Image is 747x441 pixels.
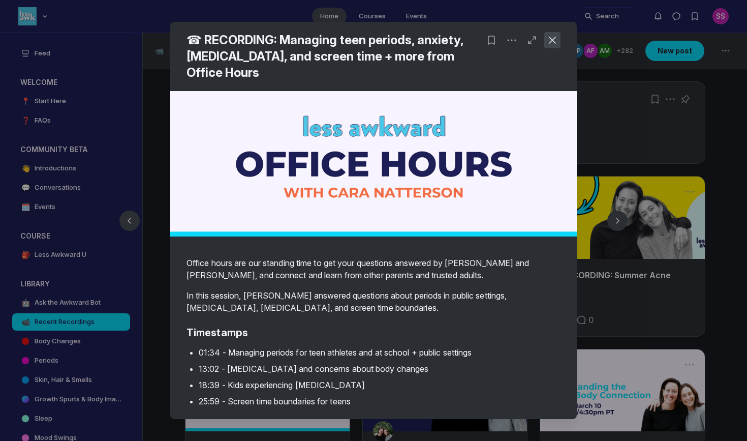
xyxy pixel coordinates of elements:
[186,327,561,339] h2: Timestamps
[170,91,577,237] img: post cover image
[544,32,561,48] button: Close post
[504,32,520,48] button: Post actions
[483,32,500,48] button: Bookmark post
[186,32,471,81] h4: ☎ RECORDING: Managing teen periods, anxiety, [MEDICAL_DATA], and screen time + more from Office H...
[199,363,561,375] p: 13:02 - [MEDICAL_DATA] and concerns about body changes
[524,32,540,48] button: Open post in full page
[199,379,561,391] p: 18:39 - Kids experiencing [MEDICAL_DATA]
[186,257,561,281] p: Office hours are our standing time to get your questions answered by [PERSON_NAME] and [PERSON_NA...
[199,395,561,407] p: 25:59 - Screen time boundaries for teens
[199,346,561,359] p: 01:34 - Managing periods for teen athletes and at school + public settings
[186,289,561,314] p: In this session, [PERSON_NAME] answered questions about periods in public settings, [MEDICAL_DATA...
